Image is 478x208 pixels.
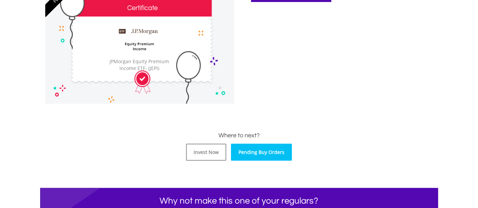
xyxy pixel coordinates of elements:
[146,65,160,71] span: - (JEPI)
[106,58,172,72] div: JPMorgan Equity Premium Income ETF
[115,20,164,55] img: EQU.US.JEPI.png
[45,131,433,140] h3: Where to next?
[231,144,292,161] a: Pending Buy Orders
[186,144,226,161] a: Invest Now
[45,195,433,207] h1: Why not make this one of your regulars?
